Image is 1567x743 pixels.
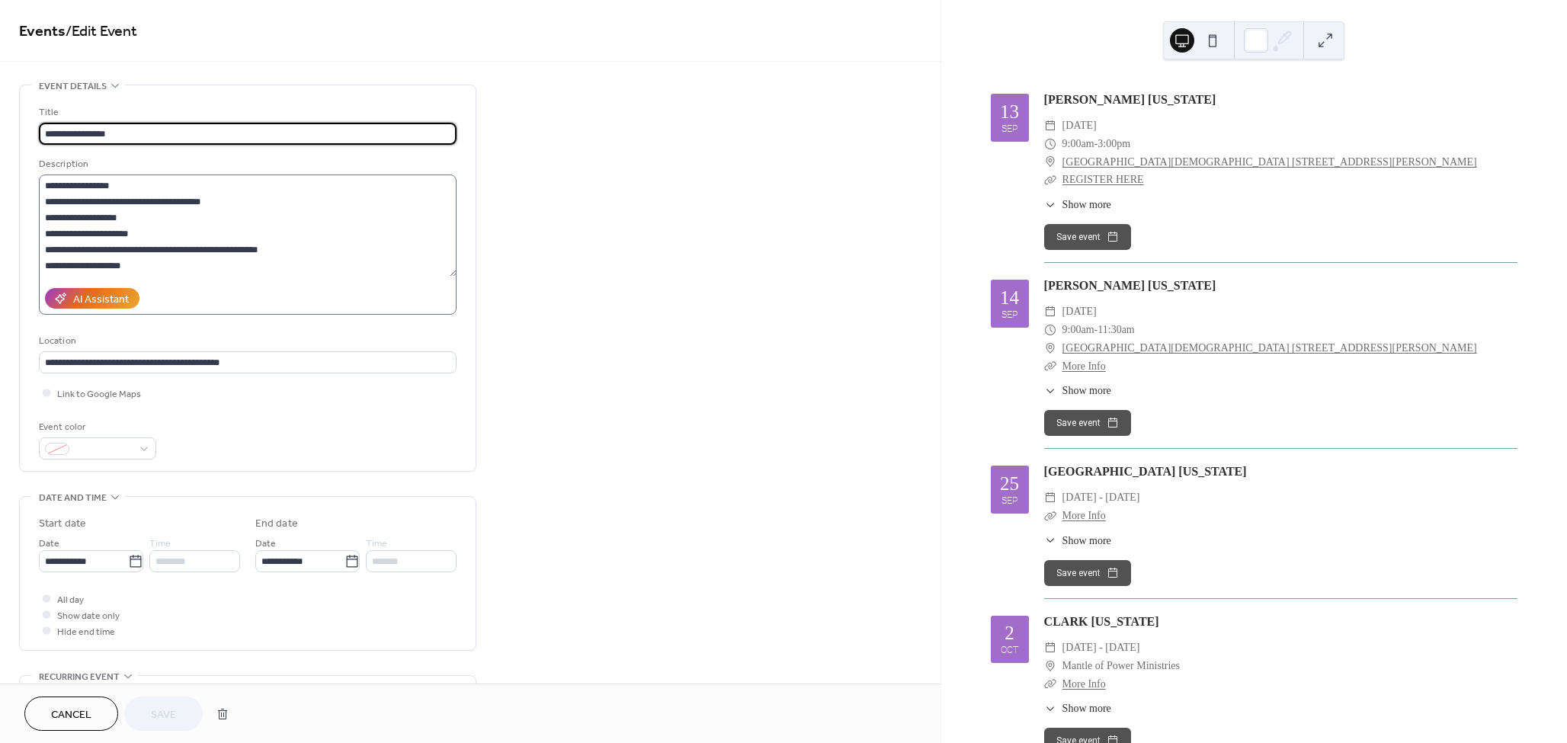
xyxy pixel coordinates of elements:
[1044,383,1056,399] div: ​
[1062,488,1140,507] span: [DATE] - [DATE]
[1044,339,1056,357] div: ​
[1062,360,1106,372] a: More Info
[19,17,66,46] a: Events
[1062,339,1477,357] a: [GEOGRAPHIC_DATA][DEMOGRAPHIC_DATA] [STREET_ADDRESS][PERSON_NAME]
[1062,383,1111,399] span: Show more
[255,536,276,552] span: Date
[1001,124,1018,134] div: Sep
[1044,117,1056,135] div: ​
[39,419,153,435] div: Event color
[1062,174,1144,185] a: REGISTER HERE
[1044,197,1111,213] button: ​Show more
[1044,303,1056,321] div: ​
[39,536,59,552] span: Date
[1044,465,1247,478] a: [GEOGRAPHIC_DATA] [US_STATE]
[39,516,86,532] div: Start date
[1001,310,1018,320] div: Sep
[66,17,137,46] span: / Edit Event
[39,156,453,172] div: Description
[1044,279,1216,292] a: [PERSON_NAME] [US_STATE]
[1094,135,1098,153] span: -
[1000,288,1019,307] div: 14
[1044,615,1159,628] a: CLARK [US_STATE]
[1044,700,1056,716] div: ​
[57,608,120,624] span: Show date only
[51,707,91,723] span: Cancel
[1044,560,1131,586] button: Save event
[57,386,141,402] span: Link to Google Maps
[39,78,107,94] span: Event details
[1044,700,1111,716] button: ​Show more
[39,669,120,685] span: Recurring event
[1044,410,1131,436] button: Save event
[1098,135,1130,153] span: 3:00pm
[1098,321,1134,339] span: 11:30am
[1044,533,1111,549] button: ​Show more
[1062,135,1094,153] span: 9:00am
[1044,197,1056,213] div: ​
[1062,153,1477,171] a: [GEOGRAPHIC_DATA][DEMOGRAPHIC_DATA] [STREET_ADDRESS][PERSON_NAME]
[1062,639,1140,657] span: [DATE] - [DATE]
[1000,102,1019,121] div: 13
[1044,383,1111,399] button: ​Show more
[1005,623,1014,642] div: 2
[1001,496,1018,506] div: Sep
[1062,303,1097,321] span: [DATE]
[366,536,387,552] span: Time
[39,490,107,506] span: Date and time
[1001,645,1018,655] div: Oct
[1044,135,1056,153] div: ​
[1062,510,1106,521] a: More Info
[1062,700,1111,716] span: Show more
[1062,533,1111,549] span: Show more
[57,592,84,608] span: All day
[1044,321,1056,339] div: ​
[149,536,171,552] span: Time
[1044,357,1056,376] div: ​
[1044,675,1056,693] div: ​
[39,333,453,349] div: Location
[1044,93,1216,106] a: [PERSON_NAME] [US_STATE]
[1094,321,1098,339] span: -
[1044,657,1056,675] div: ​
[1000,474,1019,493] div: 25
[1062,197,1111,213] span: Show more
[24,697,118,731] button: Cancel
[1062,657,1180,675] span: Mantle of Power Ministries
[57,624,115,640] span: Hide end time
[1062,321,1094,339] span: 9:00am
[1062,117,1097,135] span: [DATE]
[1044,224,1131,250] button: Save event
[1044,639,1056,657] div: ​
[255,516,298,532] div: End date
[1044,507,1056,525] div: ​
[1062,678,1106,690] a: More Info
[1044,153,1056,171] div: ​
[45,288,139,309] button: AI Assistant
[73,292,129,308] div: AI Assistant
[1044,171,1056,189] div: ​
[1044,488,1056,507] div: ​
[39,104,453,120] div: Title
[1044,533,1056,549] div: ​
